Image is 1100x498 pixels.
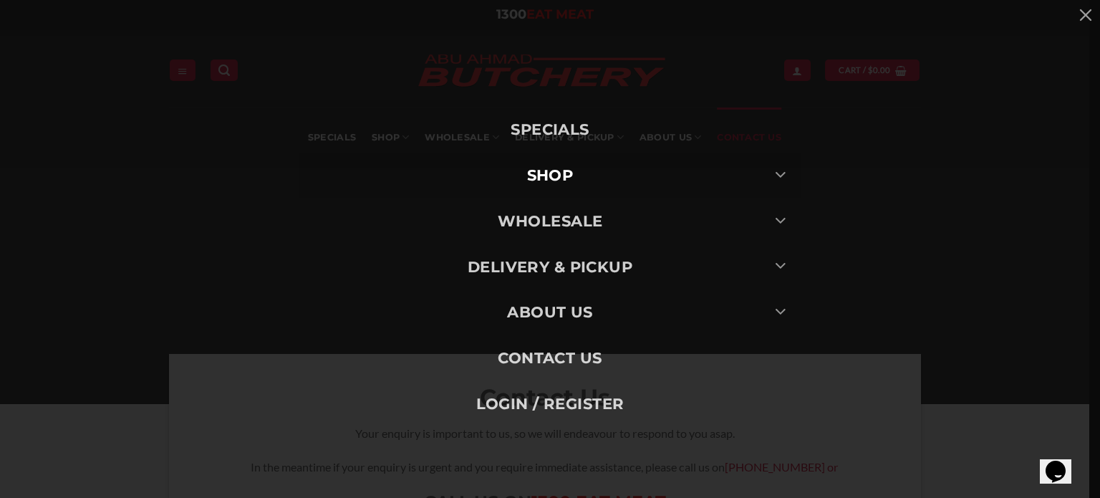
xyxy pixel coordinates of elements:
[299,289,801,335] a: About Us
[765,209,797,234] button: Toggle
[765,300,797,325] button: Toggle
[299,107,801,153] a: Specials
[299,335,801,381] a: Contact Us
[765,163,797,188] button: Toggle
[299,198,801,244] a: Wholesale
[299,244,801,290] a: Delivery & Pickup
[299,381,801,427] a: Login / Register
[476,392,624,416] span: Login / Register
[299,153,801,198] a: SHOP
[1040,441,1086,484] iframe: chat widget
[765,255,797,279] button: Toggle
